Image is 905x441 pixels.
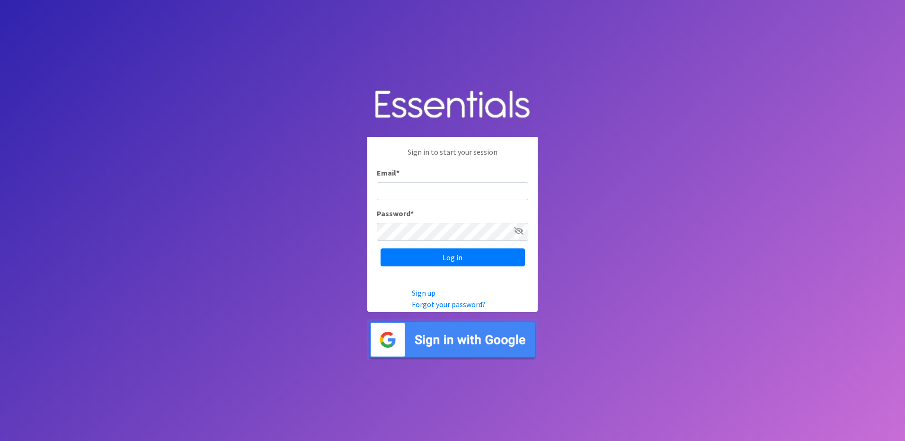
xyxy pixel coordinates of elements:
[410,209,414,218] abbr: required
[381,248,525,266] input: Log in
[367,81,538,130] img: Human Essentials
[396,168,399,177] abbr: required
[412,300,486,309] a: Forgot your password?
[377,146,528,167] p: Sign in to start your session
[377,208,414,219] label: Password
[367,319,538,361] img: Sign in with Google
[412,288,435,298] a: Sign up
[377,167,399,178] label: Email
